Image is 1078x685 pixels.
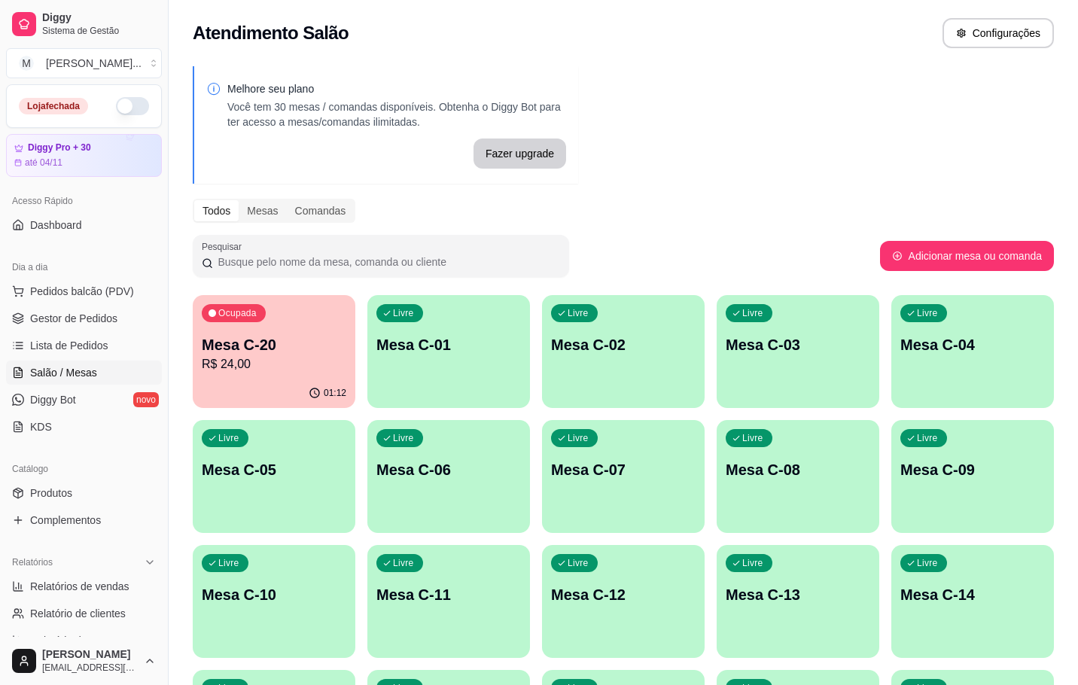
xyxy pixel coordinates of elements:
[726,584,870,605] p: Mesa C-13
[30,218,82,233] span: Dashboard
[193,295,355,408] button: OcupadaMesa C-20R$ 24,0001:12
[900,334,1045,355] p: Mesa C-04
[287,200,355,221] div: Comandas
[542,295,705,408] button: LivreMesa C-02
[551,334,696,355] p: Mesa C-02
[30,513,101,528] span: Complementos
[917,432,938,444] p: Livre
[474,139,566,169] button: Fazer upgrade
[393,557,414,569] p: Livre
[6,415,162,439] a: KDS
[551,459,696,480] p: Mesa C-07
[568,432,589,444] p: Livre
[717,295,879,408] button: LivreMesa C-03
[19,56,34,71] span: M
[542,545,705,658] button: LivreMesa C-12
[900,459,1045,480] p: Mesa C-09
[726,459,870,480] p: Mesa C-08
[30,311,117,326] span: Gestor de Pedidos
[324,387,346,399] p: 01:12
[393,307,414,319] p: Livre
[367,545,530,658] button: LivreMesa C-11
[30,338,108,353] span: Lista de Pedidos
[6,6,162,42] a: DiggySistema de Gestão
[376,459,521,480] p: Mesa C-06
[194,200,239,221] div: Todos
[30,486,72,501] span: Produtos
[6,457,162,481] div: Catálogo
[6,333,162,358] a: Lista de Pedidos
[917,557,938,569] p: Livre
[376,334,521,355] p: Mesa C-01
[6,643,162,679] button: [PERSON_NAME][EMAIL_ADDRESS][DOMAIN_NAME]
[19,98,88,114] div: Loja fechada
[568,307,589,319] p: Livre
[116,97,149,115] button: Alterar Status
[42,648,138,662] span: [PERSON_NAME]
[726,334,870,355] p: Mesa C-03
[202,459,346,480] p: Mesa C-05
[30,606,126,621] span: Relatório de clientes
[6,213,162,237] a: Dashboard
[42,662,138,674] span: [EMAIL_ADDRESS][DOMAIN_NAME]
[6,134,162,177] a: Diggy Pro + 30até 04/11
[942,18,1054,48] button: Configurações
[28,142,91,154] article: Diggy Pro + 30
[891,420,1054,533] button: LivreMesa C-09
[891,545,1054,658] button: LivreMesa C-14
[42,11,156,25] span: Diggy
[46,56,142,71] div: [PERSON_NAME] ...
[30,392,76,407] span: Diggy Bot
[542,420,705,533] button: LivreMesa C-07
[6,361,162,385] a: Salão / Mesas
[742,307,763,319] p: Livre
[6,255,162,279] div: Dia a dia
[202,334,346,355] p: Mesa C-20
[393,432,414,444] p: Livre
[880,241,1054,271] button: Adicionar mesa ou comanda
[193,545,355,658] button: LivreMesa C-10
[193,420,355,533] button: LivreMesa C-05
[6,574,162,598] a: Relatórios de vendas
[742,557,763,569] p: Livre
[6,601,162,626] a: Relatório de clientes
[202,240,247,253] label: Pesquisar
[367,295,530,408] button: LivreMesa C-01
[6,629,162,653] a: Relatório de mesas
[917,307,938,319] p: Livre
[239,200,286,221] div: Mesas
[551,584,696,605] p: Mesa C-12
[367,420,530,533] button: LivreMesa C-06
[213,254,560,269] input: Pesquisar
[6,48,162,78] button: Select a team
[202,355,346,373] p: R$ 24,00
[30,633,121,648] span: Relatório de mesas
[218,432,239,444] p: Livre
[6,388,162,412] a: Diggy Botnovo
[6,508,162,532] a: Complementos
[12,556,53,568] span: Relatórios
[717,545,879,658] button: LivreMesa C-13
[202,584,346,605] p: Mesa C-10
[227,99,566,129] p: Você tem 30 mesas / comandas disponíveis. Obtenha o Diggy Bot para ter acesso a mesas/comandas il...
[742,432,763,444] p: Livre
[30,284,134,299] span: Pedidos balcão (PDV)
[42,25,156,37] span: Sistema de Gestão
[30,419,52,434] span: KDS
[6,481,162,505] a: Produtos
[891,295,1054,408] button: LivreMesa C-04
[6,306,162,330] a: Gestor de Pedidos
[6,189,162,213] div: Acesso Rápido
[218,557,239,569] p: Livre
[376,584,521,605] p: Mesa C-11
[900,584,1045,605] p: Mesa C-14
[6,279,162,303] button: Pedidos balcão (PDV)
[30,365,97,380] span: Salão / Mesas
[717,420,879,533] button: LivreMesa C-08
[227,81,566,96] p: Melhore seu plano
[568,557,589,569] p: Livre
[193,21,349,45] h2: Atendimento Salão
[25,157,62,169] article: até 04/11
[30,579,129,594] span: Relatórios de vendas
